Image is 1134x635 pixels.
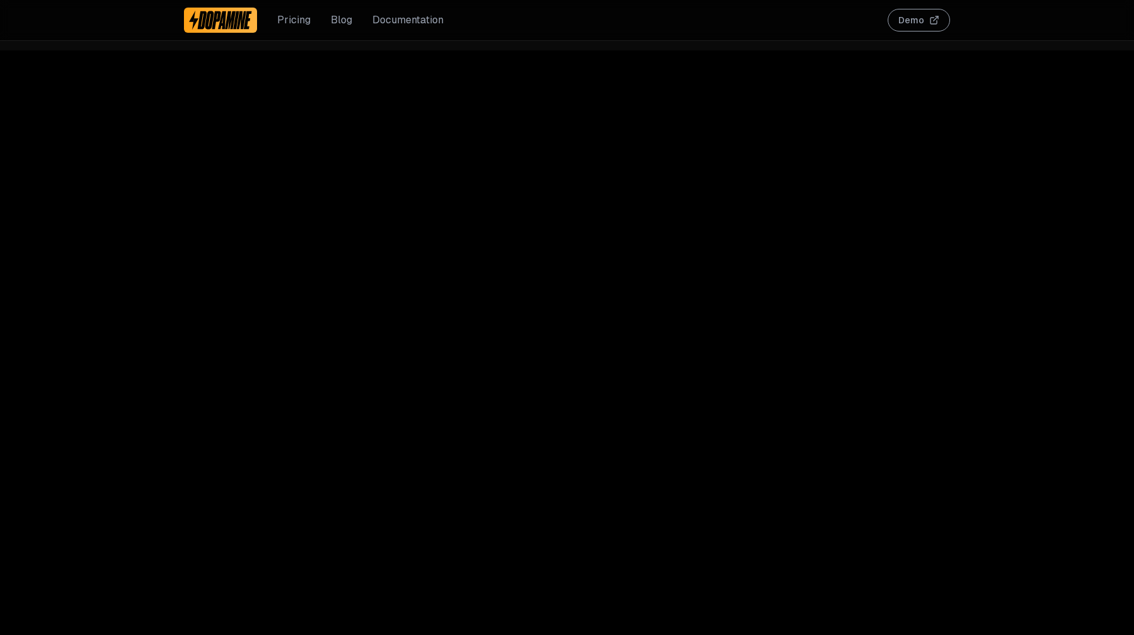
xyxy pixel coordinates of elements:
[277,13,311,28] a: Pricing
[888,9,950,31] button: Demo
[372,13,444,28] a: Documentation
[331,13,352,28] a: Blog
[184,8,257,33] a: Dopamine
[189,10,252,30] img: Dopamine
